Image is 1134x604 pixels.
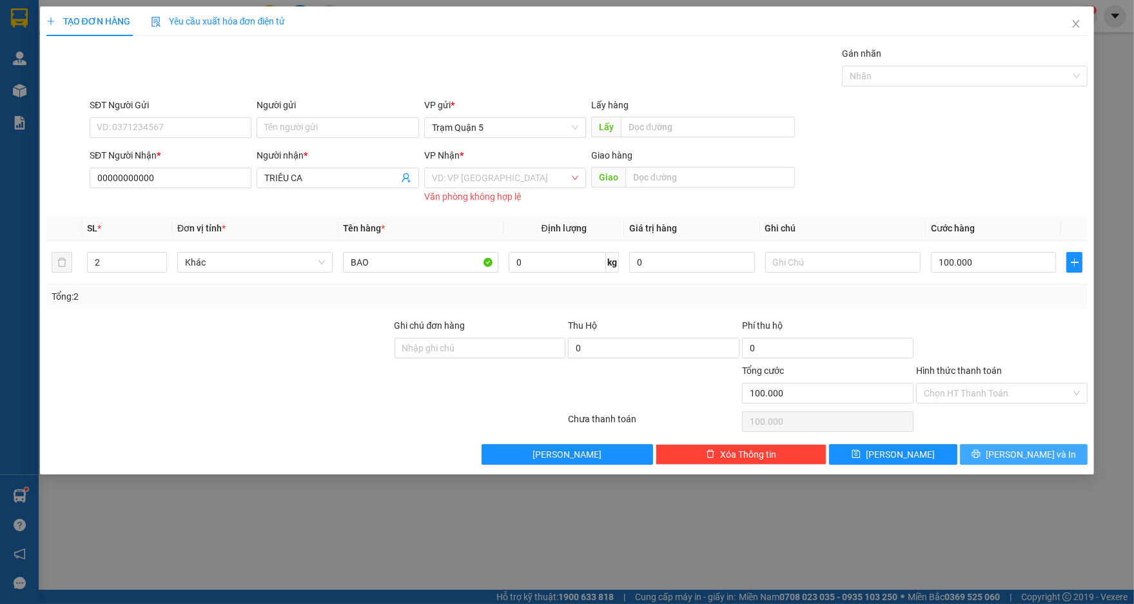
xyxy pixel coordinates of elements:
[916,365,1002,376] label: Hình thức thanh toán
[742,365,784,376] span: Tổng cước
[11,11,75,42] div: Trạm Quận 5
[90,98,251,112] div: SĐT Người Gửi
[621,117,795,137] input: Dọc đường
[82,83,196,101] div: 70.000
[1071,19,1081,29] span: close
[591,100,629,110] span: Lấy hàng
[842,48,881,59] label: Gán nhãn
[866,447,935,462] span: [PERSON_NAME]
[343,252,498,273] input: VD: Bàn, Ghế
[52,252,72,273] button: delete
[829,444,957,465] button: save[PERSON_NAME]
[656,444,827,465] button: deleteXóa Thông tin
[533,447,601,462] span: [PERSON_NAME]
[482,444,653,465] button: [PERSON_NAME]
[151,17,161,27] img: icon
[177,223,226,233] span: Đơn vị tính
[84,57,195,75] div: 0949321202
[84,11,195,42] div: Trạm Đầm Dơi
[972,449,981,460] span: printer
[401,173,411,183] span: user-add
[931,223,975,233] span: Cước hàng
[424,98,586,112] div: VP gửi
[11,12,31,26] span: Gửi:
[52,289,438,304] div: Tổng: 2
[567,412,741,434] div: Chưa thanh toán
[82,86,100,100] span: CC :
[257,98,418,112] div: Người gửi
[591,117,621,137] span: Lấy
[986,447,1076,462] span: [PERSON_NAME] và In
[568,320,597,331] span: Thu Hộ
[591,150,632,161] span: Giao hàng
[542,223,587,233] span: Định lượng
[852,449,861,460] span: save
[46,17,55,26] span: plus
[424,190,586,204] div: Văn phòng không hợp lệ
[760,216,926,241] th: Ghi chú
[343,223,385,233] span: Tên hàng
[46,16,130,26] span: TẠO ĐƠN HÀNG
[765,252,921,273] input: Ghi Chú
[424,150,460,161] span: VP Nhận
[706,449,715,460] span: delete
[1067,257,1082,268] span: plus
[629,252,754,273] input: 0
[720,447,776,462] span: Xóa Thông tin
[742,318,914,338] div: Phí thu hộ
[87,223,97,233] span: SL
[432,118,578,137] span: Trạm Quận 5
[625,167,795,188] input: Dọc đường
[151,16,286,26] span: Yêu cầu xuất hóa đơn điện tử
[90,148,251,162] div: SĐT Người Nhận
[591,167,625,188] span: Giao
[395,320,465,331] label: Ghi chú đơn hàng
[1058,6,1094,43] button: Close
[960,444,1088,465] button: printer[PERSON_NAME] và In
[395,338,566,358] input: Ghi chú đơn hàng
[185,253,325,272] span: Khác
[84,42,195,57] div: HIEP LOI
[606,252,619,273] span: kg
[84,12,114,26] span: Nhận:
[629,223,677,233] span: Giá trị hàng
[1066,252,1082,273] button: plus
[257,148,418,162] div: Người nhận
